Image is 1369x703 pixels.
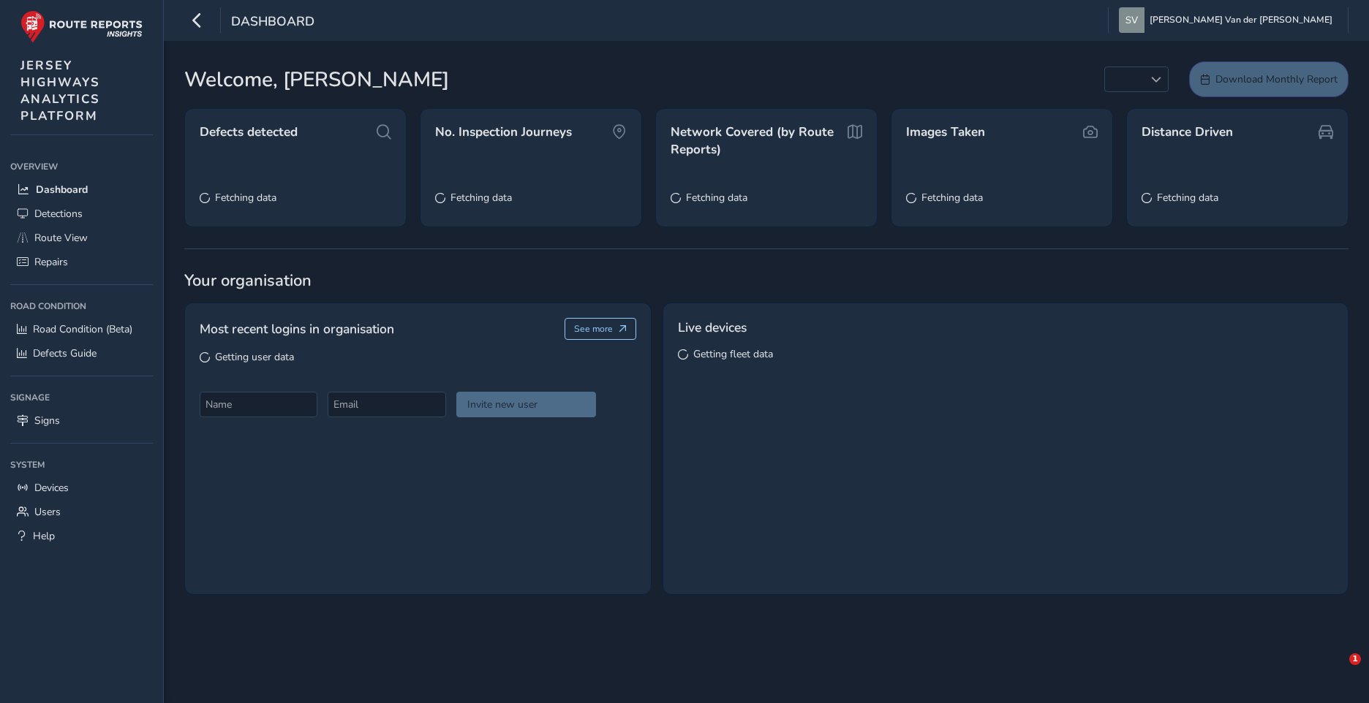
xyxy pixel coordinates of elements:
span: Getting fleet data [693,347,773,361]
span: Fetching data [921,191,983,205]
a: Repairs [10,250,153,274]
span: Distance Driven [1142,123,1233,141]
span: Images Taken [906,123,985,141]
a: Dashboard [10,178,153,202]
span: Dashboard [36,183,88,197]
div: System [10,454,153,476]
button: [PERSON_NAME] Van der [PERSON_NAME] [1119,7,1338,33]
span: 1 [1349,653,1361,665]
span: Road Condition (Beta) [33,322,132,336]
span: Users [34,505,61,519]
a: Devices [10,476,153,500]
span: Repairs [34,255,68,269]
div: Overview [10,156,153,178]
a: Users [10,500,153,524]
span: Fetching data [1157,191,1218,205]
span: Defects Guide [33,346,97,360]
div: Road Condition [10,295,153,317]
iframe: Intercom live chat [1319,653,1354,688]
span: JERSEY HIGHWAYS ANALYTICS PLATFORM [20,57,100,124]
span: Signs [34,414,60,427]
div: Signage [10,387,153,408]
span: Most recent logins in organisation [200,319,394,338]
a: Road Condition (Beta) [10,317,153,341]
button: See more [565,318,637,340]
span: Your organisation [184,270,1349,292]
span: Network Covered (by Route Reports) [671,123,843,158]
a: Route View [10,226,153,250]
span: Route View [34,231,88,245]
span: Detections [34,207,83,221]
a: Help [10,524,153,548]
span: Welcome, [PERSON_NAME] [184,64,449,95]
img: rr logo [20,10,143,43]
span: See more [574,323,613,335]
a: Defects Guide [10,341,153,365]
input: Name [200,392,317,417]
span: Fetching data [450,191,512,205]
span: Devices [34,481,69,495]
input: Email [328,392,445,417]
span: Fetching data [215,191,276,205]
span: Dashboard [231,12,314,33]
span: Getting user data [215,350,294,364]
span: [PERSON_NAME] Van der [PERSON_NAME] [1150,7,1332,33]
span: Live devices [678,318,747,337]
a: Detections [10,202,153,226]
span: Fetching data [686,191,747,205]
img: diamond-layout [1119,7,1144,33]
a: Signs [10,408,153,433]
span: Help [33,529,55,543]
span: No. Inspection Journeys [435,123,572,141]
span: Defects detected [200,123,298,141]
